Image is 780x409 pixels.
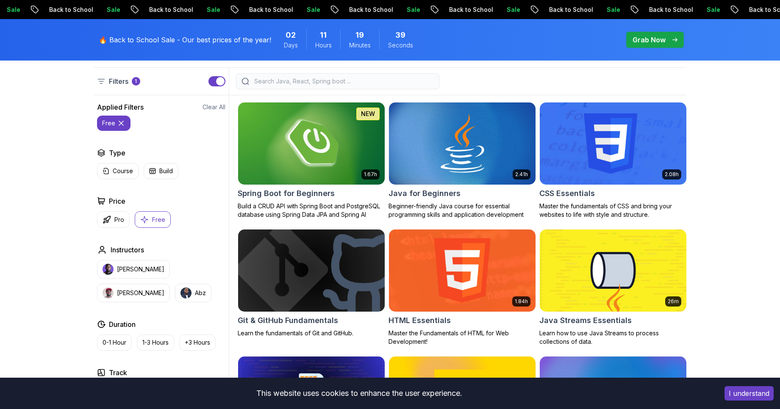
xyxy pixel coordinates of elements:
p: 0-1 Hour [103,338,126,347]
p: Back to School [511,6,569,14]
button: instructor img[PERSON_NAME] [97,260,170,279]
h2: Type [109,148,125,158]
span: 19 Minutes [355,29,364,41]
p: 🔥 Back to School Sale - Our best prices of the year! [99,35,271,45]
button: Course [97,163,139,179]
p: Back to School [311,6,369,14]
img: Java Streams Essentials card [540,229,686,312]
img: instructor img [180,287,192,298]
p: free [102,119,115,127]
p: Back to School [11,6,69,14]
p: Abz [195,289,206,297]
p: Free [152,216,165,224]
button: Pro [97,211,130,228]
p: Sale [169,6,196,14]
p: Learn the fundamentals of Git and GitHub. [238,329,385,337]
p: Sale [669,6,696,14]
p: Master the Fundamentals of HTML for Web Development! [389,329,536,346]
span: Seconds [388,41,413,50]
a: HTML Essentials card1.84hHTML EssentialsMaster the Fundamentals of HTML for Web Development! [389,229,536,346]
img: CSS Essentials card [540,102,686,185]
button: free [97,116,130,131]
p: Back to School [411,6,469,14]
p: 1-3 Hours [142,338,169,347]
h2: Spring Boot for Beginners [238,188,335,199]
span: Hours [315,41,332,50]
a: Git & GitHub Fundamentals cardGit & GitHub FundamentalsLearn the fundamentals of Git and GitHub. [238,229,385,337]
p: NEW [361,110,375,118]
div: This website uses cookies to enhance the user experience. [6,384,712,403]
p: Build a CRUD API with Spring Boot and PostgreSQL database using Spring Data JPA and Spring AI [238,202,385,219]
p: Sale [569,6,596,14]
span: Days [284,41,298,50]
h2: Applied Filters [97,102,144,112]
button: instructor img[PERSON_NAME] [97,284,170,302]
p: Grab Now [633,35,666,45]
h2: HTML Essentials [389,315,451,326]
p: +3 Hours [185,338,210,347]
a: CSS Essentials card2.08hCSS EssentialsMaster the fundamentals of CSS and bring your websites to l... [539,102,687,219]
a: Java Streams Essentials card26mJava Streams EssentialsLearn how to use Java Streams to process co... [539,229,687,346]
h2: Java for Beginners [389,188,461,199]
button: Clear All [203,103,225,111]
img: Spring Boot for Beginners card [238,102,385,185]
img: instructor img [103,287,114,298]
h2: Git & GitHub Fundamentals [238,315,338,326]
button: 1-3 Hours [137,334,174,351]
p: Back to School [611,6,669,14]
p: 1.84h [515,298,528,305]
button: 0-1 Hour [97,334,132,351]
p: Sale [69,6,96,14]
p: 2.41h [515,171,528,178]
img: Git & GitHub Fundamentals card [238,229,385,312]
span: Minutes [349,41,371,50]
h2: Instructors [111,245,144,255]
img: Java for Beginners card [389,102,536,185]
p: Learn how to use Java Streams to process collections of data. [539,329,687,346]
p: Beginner-friendly Java course for essential programming skills and application development [389,202,536,219]
span: 11 Hours [320,29,327,41]
p: Course [113,167,133,175]
h2: Java Streams Essentials [539,315,632,326]
input: Search Java, React, Spring boot ... [253,77,434,86]
button: Accept cookies [724,386,774,401]
h2: CSS Essentials [539,188,595,199]
p: Back to School [711,6,769,14]
button: Free [135,211,171,228]
a: Spring Boot for Beginners card1.67hNEWSpring Boot for BeginnersBuild a CRUD API with Spring Boot ... [238,102,385,219]
p: Master the fundamentals of CSS and bring your websites to life with style and structure. [539,202,687,219]
p: Back to School [111,6,169,14]
p: Build [159,167,173,175]
p: [PERSON_NAME] [117,289,164,297]
p: 1.67h [364,171,377,178]
img: instructor img [103,264,114,275]
p: 1 [135,78,137,85]
p: 26m [668,298,679,305]
span: 2 Days [286,29,296,41]
p: Sale [369,6,396,14]
p: Back to School [211,6,269,14]
button: Build [144,163,178,179]
a: Java for Beginners card2.41hJava for BeginnersBeginner-friendly Java course for essential program... [389,102,536,219]
p: [PERSON_NAME] [117,265,164,274]
p: Pro [114,216,124,224]
span: 39 Seconds [395,29,405,41]
h2: Price [109,196,125,206]
p: Sale [269,6,296,14]
h2: Duration [109,319,136,329]
img: HTML Essentials card [389,229,536,312]
p: Sale [469,6,496,14]
p: 2.08h [665,171,679,178]
p: Filters [109,76,128,86]
button: +3 Hours [179,334,216,351]
button: instructor imgAbz [175,284,211,302]
h2: Track [109,368,127,378]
